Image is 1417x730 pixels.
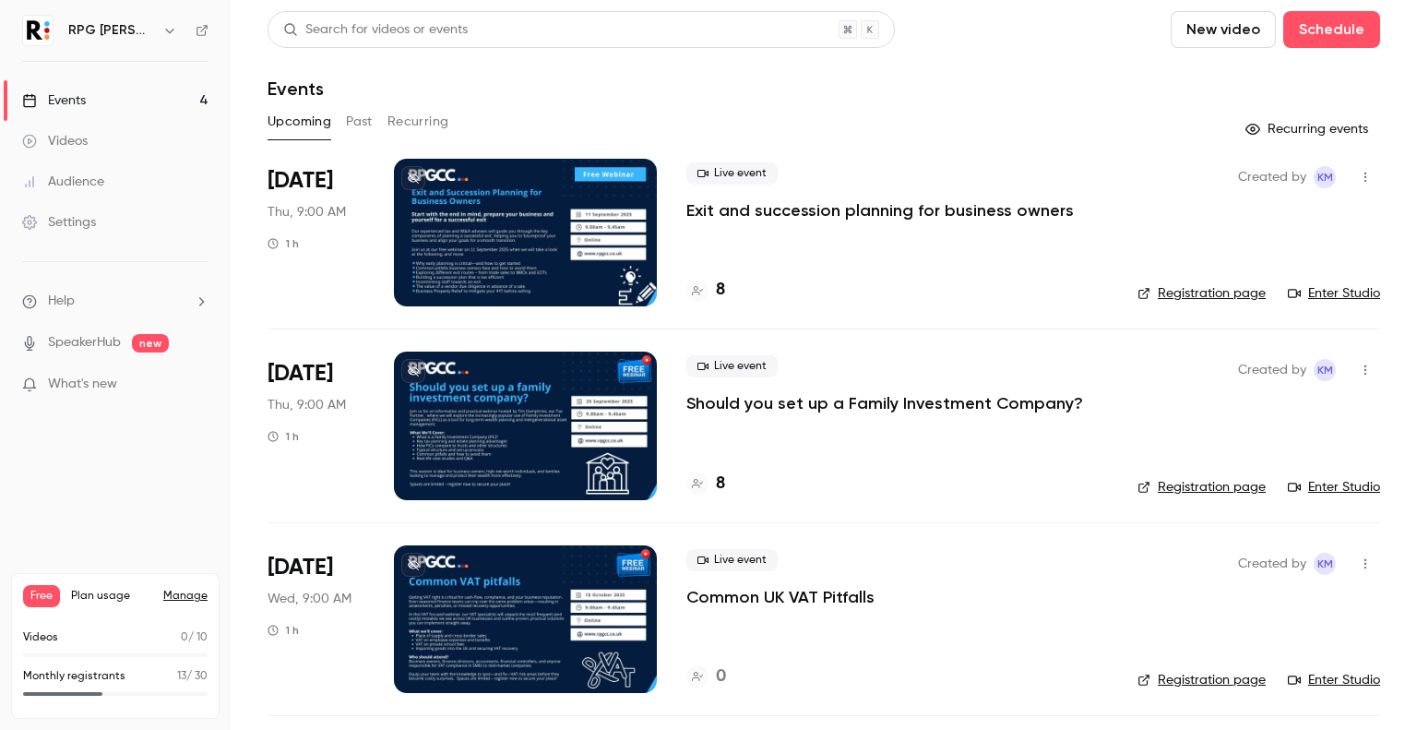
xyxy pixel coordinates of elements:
a: Registration page [1137,478,1266,497]
li: help-dropdown-opener [22,292,208,311]
a: Manage [163,589,208,604]
div: Settings [22,213,96,232]
button: New video [1171,11,1276,48]
span: KM [1317,359,1333,381]
span: [DATE] [268,553,333,582]
a: SpeakerHub [48,333,121,353]
p: / 10 [181,629,208,646]
span: KM [1317,553,1333,575]
span: Kay Merryman [1314,166,1336,188]
a: Registration page [1137,284,1266,303]
a: Should you set up a Family Investment Company? [686,392,1083,414]
h4: 0 [716,664,726,689]
span: [DATE] [268,166,333,196]
span: 13 [177,671,186,682]
span: Live event [686,549,778,571]
p: / 30 [177,668,208,685]
span: Free [23,585,60,607]
span: Kay Merryman [1314,359,1336,381]
span: Kay Merryman [1314,553,1336,575]
a: Enter Studio [1288,478,1380,497]
div: 1 h [268,623,299,638]
span: Help [48,292,75,311]
span: Live event [686,355,778,377]
span: Wed, 9:00 AM [268,590,351,608]
div: 1 h [268,429,299,444]
a: Enter Studio [1288,284,1380,303]
div: Sep 25 Thu, 9:00 AM (Europe/London) [268,352,364,499]
a: 8 [686,472,725,497]
h4: 8 [716,472,725,497]
span: Thu, 9:00 AM [268,203,346,221]
h4: 8 [716,278,725,303]
span: Thu, 9:00 AM [268,396,346,414]
iframe: Noticeable Trigger [186,377,208,393]
div: Videos [22,132,88,150]
span: KM [1317,166,1333,188]
p: Monthly registrants [23,668,125,685]
span: Created by [1238,166,1306,188]
a: 0 [686,664,726,689]
span: Plan usage [71,589,152,604]
button: Recurring events [1237,114,1380,144]
a: Enter Studio [1288,671,1380,689]
div: Events [22,91,86,110]
div: Audience [22,173,104,191]
div: Search for videos or events [283,20,468,40]
span: What's new [48,375,117,394]
a: Registration page [1137,671,1266,689]
span: Live event [686,162,778,185]
a: Common UK VAT Pitfalls [686,586,875,608]
button: Upcoming [268,107,331,137]
button: Recurring [387,107,449,137]
p: Videos [23,629,58,646]
a: 8 [686,278,725,303]
span: Created by [1238,359,1306,381]
span: Created by [1238,553,1306,575]
button: Schedule [1283,11,1380,48]
div: Oct 15 Wed, 9:00 AM (Europe/London) [268,545,364,693]
button: Past [346,107,373,137]
h6: RPG [PERSON_NAME] [PERSON_NAME] LLP [68,21,155,40]
a: Exit and succession planning for business owners [686,199,1074,221]
h1: Events [268,78,324,100]
span: [DATE] [268,359,333,389]
div: Sep 11 Thu, 9:00 AM (Europe/London) [268,159,364,306]
div: 1 h [268,236,299,251]
img: RPG Crouch Chapman LLP [23,16,53,45]
span: new [132,334,169,353]
span: 0 [181,632,188,643]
